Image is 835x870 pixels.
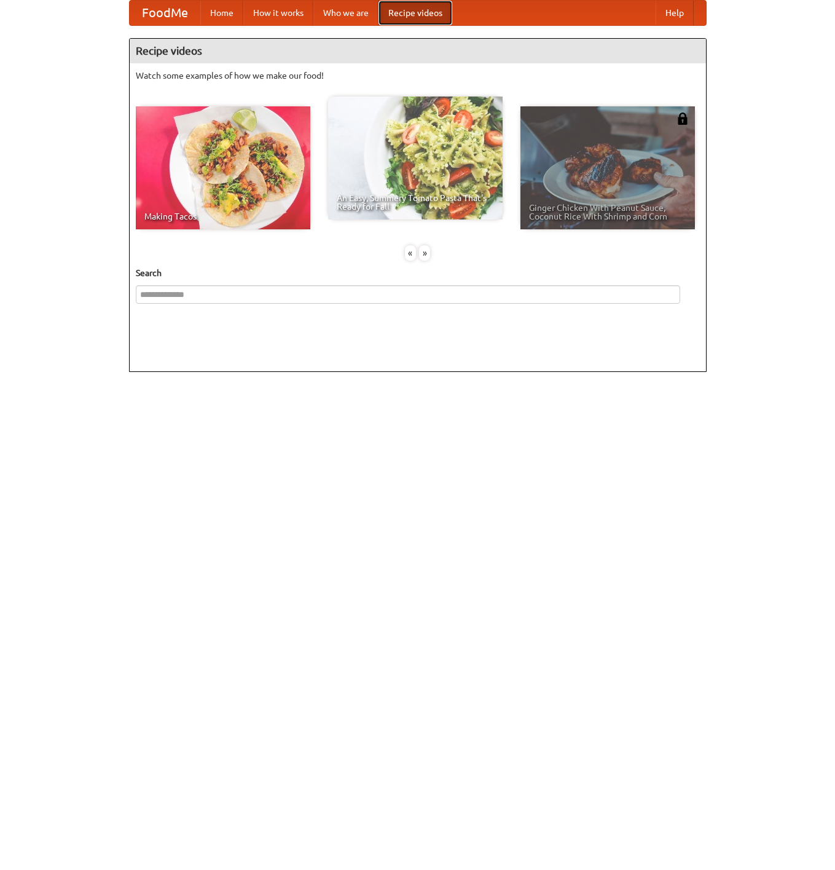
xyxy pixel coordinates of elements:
a: How it works [243,1,313,25]
p: Watch some examples of how we make our food! [136,69,700,82]
img: 483408.png [676,113,689,125]
h5: Search [136,267,700,279]
div: » [419,245,430,261]
a: Who we are [313,1,378,25]
span: An Easy, Summery Tomato Pasta That's Ready for Fall [337,194,494,211]
a: FoodMe [130,1,200,25]
a: An Easy, Summery Tomato Pasta That's Ready for Fall [328,97,503,219]
a: Help [656,1,694,25]
h4: Recipe videos [130,39,706,63]
a: Home [200,1,243,25]
span: Making Tacos [144,212,302,221]
a: Making Tacos [136,106,310,229]
a: Recipe videos [378,1,452,25]
div: « [405,245,416,261]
